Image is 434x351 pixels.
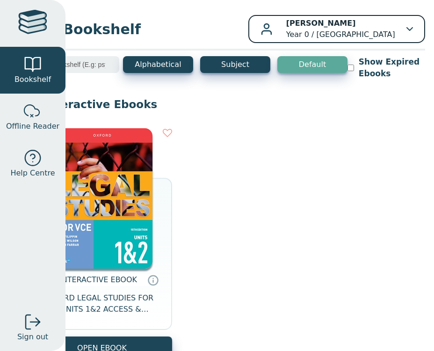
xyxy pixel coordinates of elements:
span: INTERACTIVE EBOOK [59,275,137,284]
span: Sign out [17,331,48,343]
span: OXFORD LEGAL STUDIES FOR VCE UNITS 1&2 ACCESS & JUSTICE STUDENT OBOOK + ASSESS 15E [43,292,161,315]
button: [PERSON_NAME]Year 0 / [GEOGRAPHIC_DATA] [248,15,425,43]
img: 4924bd51-7932-4040-9111-bbac42153a36.jpg [52,128,152,269]
button: Subject [200,56,270,73]
input: Search bookshelf (E.g: psychology) [22,56,119,73]
p: Year 0 / [GEOGRAPHIC_DATA] [286,18,395,40]
a: Interactive eBooks are accessed online via the publisher’s portal. They contain interactive resou... [147,274,159,285]
span: Your Bookshelf [22,19,248,40]
span: Bookshelf [14,74,51,85]
p: My Interactive Ebooks [22,97,425,111]
label: Show Expired Ebooks [359,56,425,80]
b: [PERSON_NAME] [286,19,356,28]
button: Alphabetical [123,56,193,73]
span: Offline Reader [6,121,59,132]
button: Default [277,56,347,73]
span: Help Centre [10,168,55,179]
